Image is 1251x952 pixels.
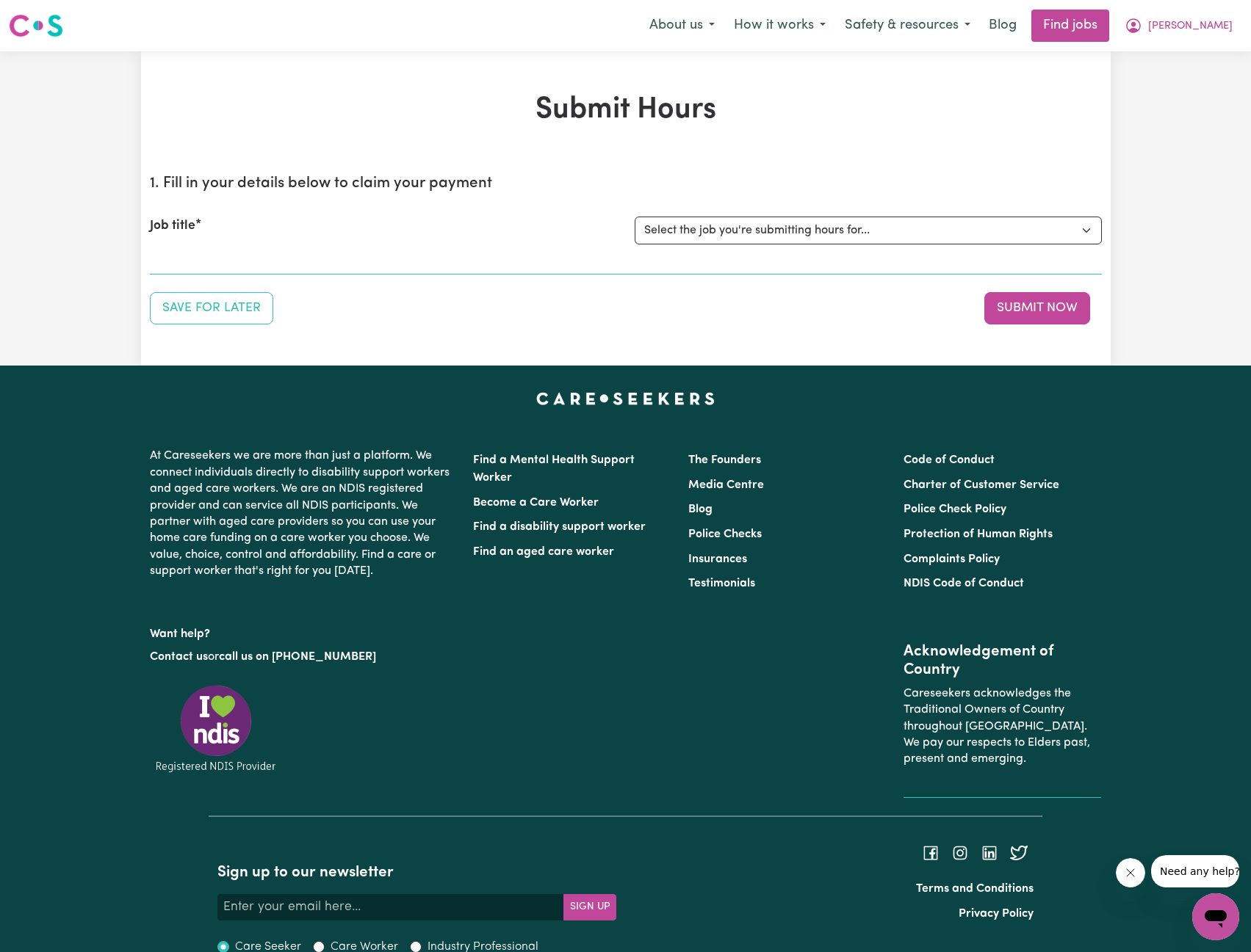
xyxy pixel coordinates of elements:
[688,479,764,491] a: Media Centre
[688,504,713,515] a: Blog
[150,175,1102,193] h2: 1. Fill in your details below to claim your payment
[904,454,995,466] a: Code of Conduct
[904,528,1053,540] a: Protection of Human Rights
[150,92,1102,128] h1: Submit Hours
[640,10,724,41] button: About us
[150,292,273,324] button: Save your job report
[1010,847,1028,859] a: Follow Careseekers on Twitter
[984,292,1090,324] button: Submit your job report
[1116,858,1145,887] iframe: Close message
[563,894,616,920] button: Subscribe
[904,479,1059,491] a: Charter of Customer Service
[150,620,455,642] p: Want help?
[904,504,1006,515] a: Police Check Policy
[688,578,755,589] a: Testimonials
[1148,18,1233,34] span: [PERSON_NAME]
[217,894,565,920] input: Enter your email here...
[473,521,646,533] a: Find a disability support worker
[150,683,282,774] img: Registered NDIS provider
[473,454,635,484] a: Find a Mental Health Support Worker
[217,864,617,882] h2: Sign up to our newsletter
[473,546,614,558] a: Find an aged care worker
[916,883,1034,895] a: Terms and Conditions
[150,442,455,585] p: At Careseekers we are more than just a platform. We connect individuals directly to disability su...
[1031,10,1109,42] a: Find jobs
[473,497,599,509] a: Become a Care Worker
[922,847,940,859] a: Follow Careseekers on Facebook
[150,217,195,236] label: Job title
[536,392,715,404] a: Careseekers home page
[724,10,835,41] button: How it works
[219,651,376,663] a: call us on [PHONE_NUMBER]
[904,553,1000,565] a: Complaints Policy
[981,847,998,859] a: Follow Careseekers on LinkedIn
[688,528,762,540] a: Police Checks
[1151,855,1239,887] iframe: Message from company
[150,643,455,671] p: or
[688,553,747,565] a: Insurances
[951,847,969,859] a: Follow Careseekers on Instagram
[904,643,1101,680] h2: Acknowledgement of Country
[688,454,761,466] a: The Founders
[835,10,980,41] button: Safety & resources
[980,10,1025,42] a: Blog
[904,680,1101,774] p: Careseekers acknowledges the Traditional Owners of Country throughout [GEOGRAPHIC_DATA]. We pay o...
[1192,893,1239,940] iframe: Button to launch messaging window
[9,9,63,43] a: Careseekers logo
[904,578,1024,589] a: NDIS Code of Conduct
[9,12,63,39] img: Careseekers logo
[1115,10,1242,41] button: My Account
[9,10,89,22] span: Need any help?
[150,651,208,663] a: Contact us
[959,908,1034,920] a: Privacy Policy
